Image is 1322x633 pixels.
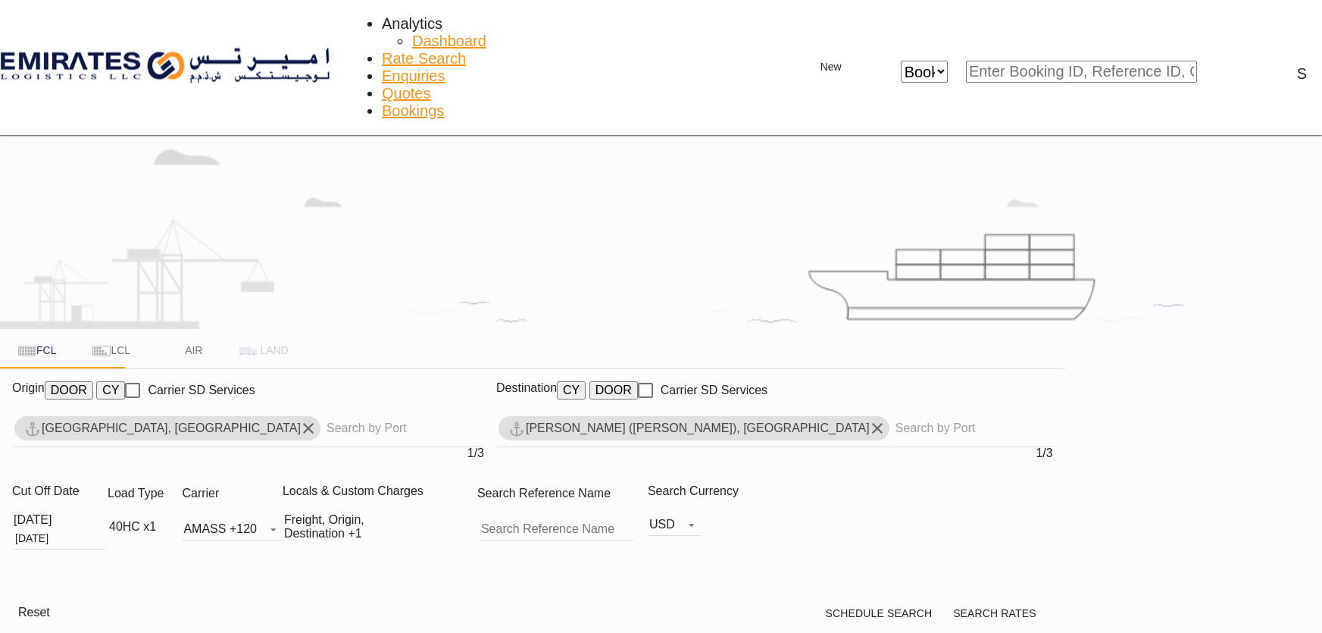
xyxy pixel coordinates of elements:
a: Bookings [382,102,444,120]
a: Dashboard [412,33,486,50]
button: Remove [865,416,889,440]
md-icon: icon-chevron-down [156,518,174,536]
div: 40HC x1icon-chevron-down [109,518,174,536]
md-icon: icon-arrow-right [1036,606,1055,624]
span: Load Type [108,487,182,500]
button: CY [96,381,125,400]
div: Analytics [382,15,442,33]
button: DOOR [45,381,93,400]
md-icon: Unchecked: Search for CY (Container Yard) services for all selected carriers.Checked : Search for... [255,381,273,400]
button: Note: By default Schedule search will only considerorigin ports, destination ports and cut off da... [821,600,937,627]
span: Enquiries [382,67,445,84]
div: Jebel Ali, AEJEA [23,416,301,440]
input: Enter Booking ID, Reference ID, Order ID [966,61,1197,83]
md-tab-item: AIR [148,332,220,368]
span: Dashboard [412,33,486,49]
a: Rate Search [382,50,466,67]
button: CY [557,381,586,400]
md-icon: The selected Trucker/Carrierwill be displayed in the rate results If the rates are from another f... [219,484,237,503]
button: Search Ratesicon-arrow-right [949,600,1059,627]
a: Quotes [382,85,430,102]
div: Freight Origin Destination Dock Stuffing [284,513,428,541]
span: icon-magnify [1197,61,1215,83]
md-select: Select Currency: $ USDUnited States Dollar [648,513,701,536]
div: Press delete to remove this chip. [508,416,873,440]
md-icon: icon-chevron-down [842,58,860,77]
span: Search Currency [648,484,739,497]
button: icon-plus 400-fgNewicon-chevron-down [795,52,867,83]
md-icon: icon-information-outline [164,484,182,503]
input: Search Reference Name [480,518,634,541]
div: 40HC x1 [109,520,156,534]
div: 1/3 [496,447,1053,460]
span: Locals & Custom Charges [283,484,423,497]
span: Bookings [382,102,444,119]
div: Freight Origin Destination Dock Stuffingicon-chevron-down [284,513,464,541]
div: 1/3 [12,447,484,460]
md-icon: icon-magnify [1197,63,1215,81]
button: DOOR [589,381,638,400]
span: Search Reference Name [477,487,629,500]
span: Origin [12,381,45,410]
md-chips-wrap: Chips container. Use arrow keys to select chips. [496,410,1053,447]
md-icon: icon-chevron-down [948,63,966,81]
md-icon: icon-airplane [167,342,185,360]
input: Chips input. [327,416,478,440]
span: Cut Off Date [12,484,80,497]
span: icon-close [883,61,901,83]
div: Carrier SD Services [148,384,255,397]
md-icon: Your search will be saved by the below given name [611,484,629,503]
md-icon: Unchecked: Search for CY (Container Yard) services for all selected carriers.Checked : Search for... [767,381,786,400]
span: Carrier [182,487,237,500]
md-checkbox: Checkbox No Ink [125,383,255,398]
div: icon-magnify [1215,63,1233,81]
span: AMASS +120 [183,522,257,536]
div: Carrier SD Services [661,384,767,397]
span: Search Rates [953,607,1055,619]
span: Analytics [382,15,442,32]
md-checkbox: Checkbox No Ink [638,383,767,398]
md-datepicker: Select [14,531,106,544]
button: Remove [296,416,320,440]
div: Press delete to remove this chip. [23,416,304,440]
md-icon: icon-plus 400-fg [802,58,820,77]
md-chips-wrap: Chips container. Use arrow keys to select chips. [12,410,484,447]
div: [DATE] [14,513,52,527]
md-icon: icon-close [883,61,901,80]
md-tab-item: LCL [74,332,148,368]
span: USD [649,518,675,531]
span: New [802,61,860,73]
a: Enquiries [382,67,445,85]
span: Destination [496,381,557,410]
div: S [1297,65,1307,83]
input: Select [14,527,106,550]
md-icon: icon-chevron-down [436,518,455,536]
input: Chips input. [895,416,1047,440]
div: [DATE] [14,513,106,527]
div: Jawaharlal Nehru (Nhava Sheva), INNSA [508,416,870,440]
span: Reset [18,606,50,619]
span: Help [1249,64,1267,83]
